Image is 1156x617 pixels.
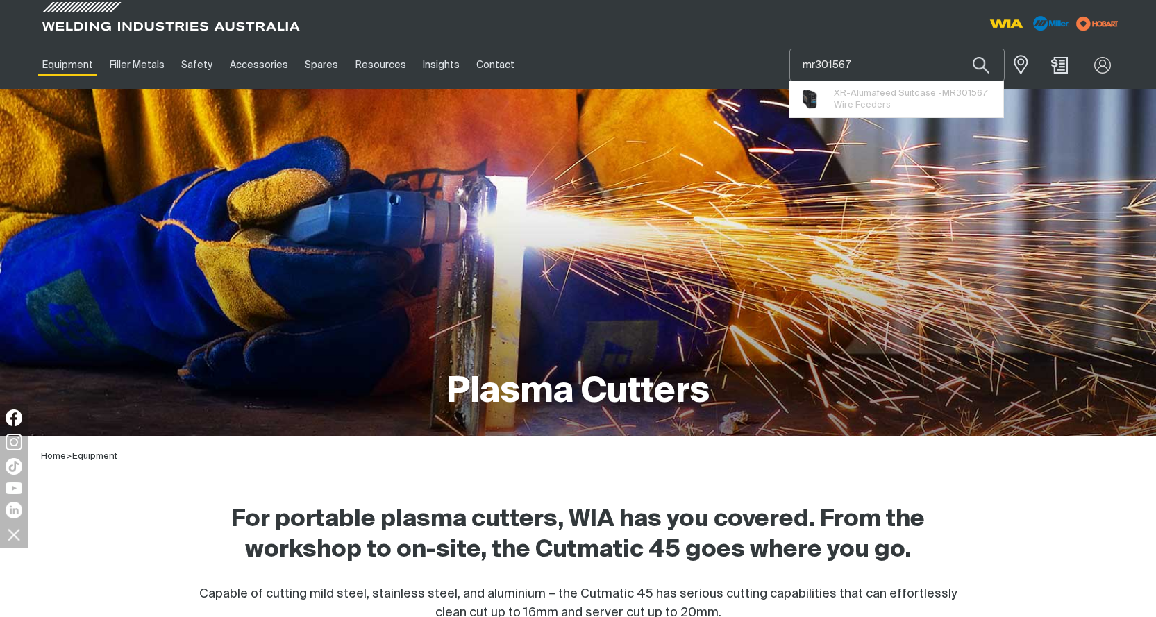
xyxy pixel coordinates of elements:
[446,370,710,415] h1: Plasma Cutters
[414,41,468,89] a: Insights
[2,523,26,546] img: hide socials
[1048,57,1071,74] a: Shopping cart (0 product(s))
[101,41,173,89] a: Filler Metals
[468,41,523,89] a: Contact
[6,458,22,475] img: TikTok
[72,452,117,461] a: Equipment
[6,409,22,426] img: Facebook
[834,87,988,99] span: XR-Alumafeed Suitcase -
[221,41,296,89] a: Accessories
[6,502,22,518] img: LinkedIn
[66,452,72,461] span: >
[346,41,414,89] a: Resources
[789,81,1003,117] ul: Suggestions
[41,452,66,461] a: Home
[187,505,970,566] h2: For portable plasma cutters, WIA has you covered. From the workshop to on-site, the Cutmatic 45 g...
[173,41,221,89] a: Safety
[834,101,891,110] span: Wire Feeders
[6,482,22,494] img: YouTube
[34,41,851,89] nav: Main
[790,49,1004,81] input: Product name or item number...
[296,41,346,89] a: Spares
[34,41,101,89] a: Equipment
[1072,13,1123,34] img: miller
[942,89,988,98] span: MR301567
[6,434,22,450] img: Instagram
[957,49,1005,81] button: Search products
